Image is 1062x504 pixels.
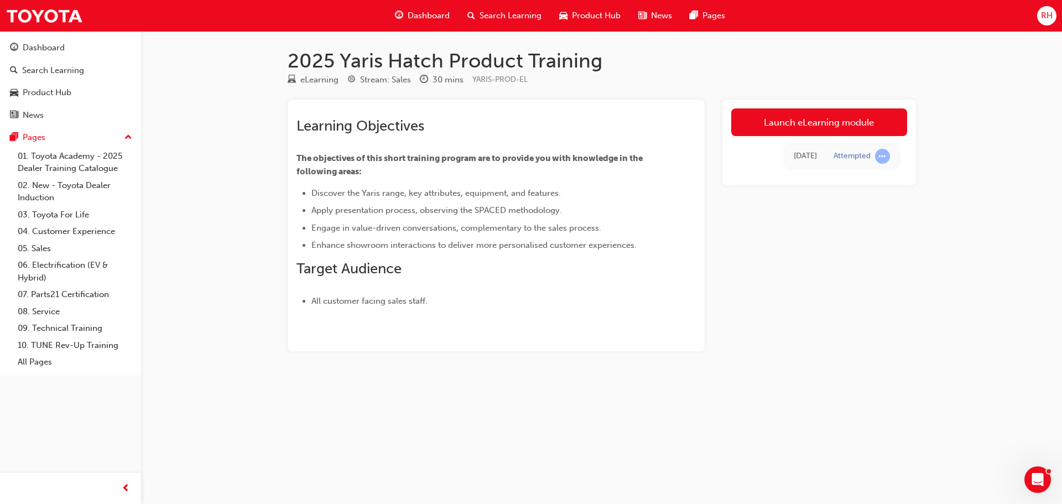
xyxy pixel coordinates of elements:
[23,131,45,144] div: Pages
[4,60,137,81] a: Search Learning
[433,74,464,86] div: 30 mins
[10,43,18,53] span: guage-icon
[550,4,629,27] a: car-iconProduct Hub
[1024,466,1051,493] iframe: Intercom live chat
[13,257,137,286] a: 06. Electrification (EV & Hybrid)
[702,9,725,22] span: Pages
[4,105,137,126] a: News
[386,4,459,27] a: guage-iconDashboard
[6,3,83,28] img: Trak
[420,73,464,87] div: Duration
[122,482,130,496] span: prev-icon
[1041,9,1053,22] span: RH
[22,64,84,77] div: Search Learning
[360,74,411,86] div: Stream: Sales
[4,38,137,58] a: Dashboard
[13,148,137,177] a: 01. Toyota Academy - 2025 Dealer Training Catalogue
[13,177,137,206] a: 02. New - Toyota Dealer Induction
[23,109,44,122] div: News
[13,354,137,371] a: All Pages
[13,206,137,224] a: 03. Toyota For Life
[794,150,817,163] div: Tue Jun 24 2025 16:29:45 GMT+1000 (Australian Eastern Standard Time)
[311,205,562,215] span: Apply presentation process, observing the SPACED methodology.
[408,9,450,22] span: Dashboard
[572,9,621,22] span: Product Hub
[651,9,672,22] span: News
[311,223,601,233] span: Engage in value-driven conversations, complementary to the sales process.
[4,127,137,148] button: Pages
[1037,6,1056,25] button: RH
[124,131,132,145] span: up-icon
[311,240,637,250] span: Enhance showroom interactions to deliver more personalised customer experiences.
[480,9,542,22] span: Search Learning
[296,153,644,176] span: The objectives of this short training program are to provide you with knowledge in the following ...
[4,35,137,127] button: DashboardSearch LearningProduct HubNews
[559,9,568,23] span: car-icon
[13,320,137,337] a: 09. Technical Training
[731,108,907,136] a: Launch eLearning module
[347,75,356,85] span: target-icon
[311,188,561,198] span: Discover the Yaris range, key attributes, equipment, and features.
[296,117,424,134] span: Learning Objectives
[13,286,137,303] a: 07. Parts21 Certification
[23,41,65,54] div: Dashboard
[10,88,18,98] span: car-icon
[13,337,137,354] a: 10. TUNE Rev-Up Training
[467,9,475,23] span: search-icon
[629,4,681,27] a: news-iconNews
[288,73,339,87] div: Type
[459,4,550,27] a: search-iconSearch Learning
[4,82,137,103] a: Product Hub
[13,303,137,320] a: 08. Service
[834,151,871,162] div: Attempted
[296,260,402,277] span: Target Audience
[10,111,18,121] span: news-icon
[10,133,18,143] span: pages-icon
[472,75,528,84] span: Learning resource code
[395,9,403,23] span: guage-icon
[13,240,137,257] a: 05. Sales
[347,73,411,87] div: Stream
[300,74,339,86] div: eLearning
[638,9,647,23] span: news-icon
[690,9,698,23] span: pages-icon
[23,86,71,99] div: Product Hub
[288,49,916,73] h1: 2025 Yaris Hatch Product Training
[311,296,428,306] span: All customer facing sales staff.
[420,75,428,85] span: clock-icon
[681,4,734,27] a: pages-iconPages
[875,149,890,164] span: learningRecordVerb_ATTEMPT-icon
[10,66,18,76] span: search-icon
[288,75,296,85] span: learningResourceType_ELEARNING-icon
[13,223,137,240] a: 04. Customer Experience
